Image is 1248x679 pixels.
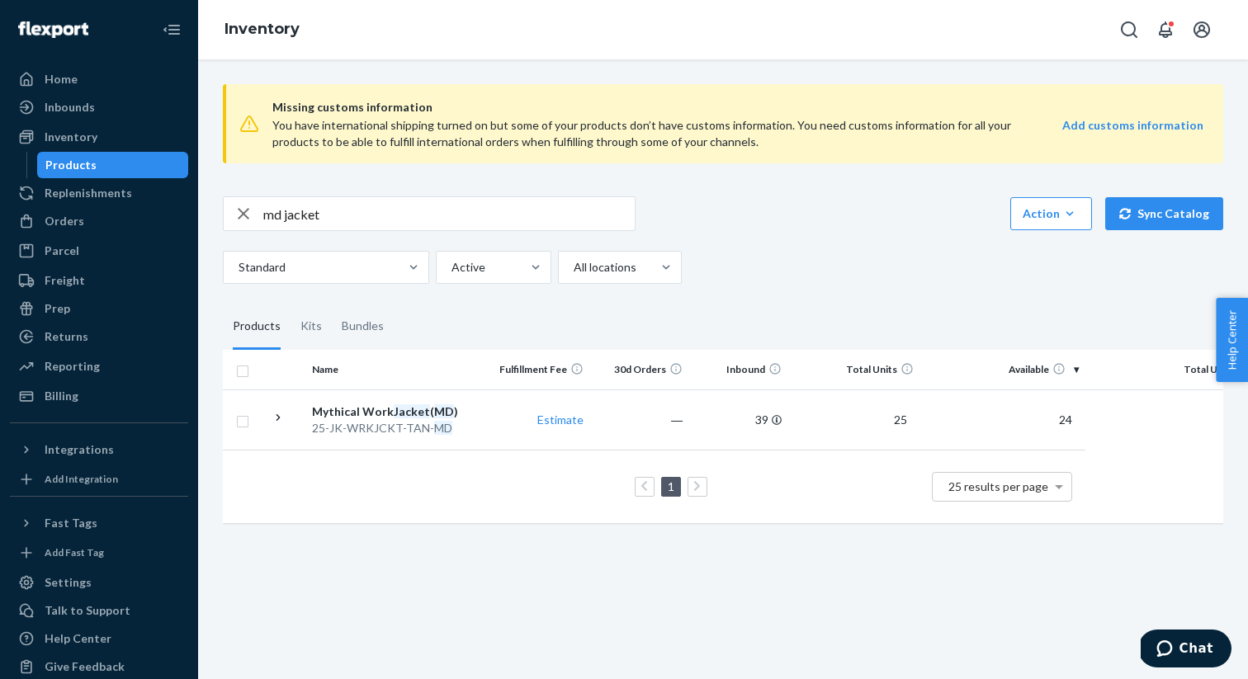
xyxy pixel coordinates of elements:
td: ― [590,389,689,450]
a: Freight [10,267,188,294]
div: Prep [45,300,70,317]
ol: breadcrumbs [211,6,313,54]
div: Talk to Support [45,602,130,619]
div: Add Fast Tag [45,545,104,559]
a: Add Fast Tag [10,543,188,563]
button: Close Navigation [155,13,188,46]
a: Inventory [225,20,300,38]
a: Page 1 is your current page [664,479,678,493]
a: Products [37,152,189,178]
th: Available [920,350,1085,389]
th: 30d Orders [590,350,689,389]
div: Action [1023,205,1080,222]
a: Replenishments [10,180,188,206]
div: Bundles [342,304,384,350]
div: Reporting [45,358,100,375]
em: Jacket [394,404,430,418]
button: Fast Tags [10,510,188,536]
div: You have international shipping turned on but some of your products don’t have customs informatio... [272,117,1017,150]
a: Add Integration [10,469,188,489]
div: Home [45,71,78,87]
th: Fulfillment Fee [491,350,590,389]
iframe: Opens a widget where you can chat to one of our agents [1141,629,1231,671]
div: Inbounds [45,99,95,116]
em: MD [434,421,452,435]
a: Settings [10,569,188,596]
button: Action [1010,197,1092,230]
strong: Add customs information [1062,118,1203,132]
div: Help Center [45,630,111,647]
span: Missing customs information [272,97,1203,117]
th: Name [305,350,491,389]
div: Parcel [45,243,79,259]
img: Flexport logo [18,21,88,38]
button: Talk to Support [10,597,188,624]
input: All locations [572,259,574,276]
a: Prep [10,295,188,322]
div: Kits [300,304,322,350]
a: Home [10,66,188,92]
div: Fast Tags [45,515,97,531]
div: 25-JK-WRKJCKT-TAN- [312,420,485,436]
button: Integrations [10,436,188,463]
div: Settings [45,574,92,591]
div: Returns [45,328,88,345]
button: Sync Catalog [1105,197,1223,230]
div: Integrations [45,441,114,458]
a: Help Center [10,625,188,652]
div: Mythical Work ( ) [312,403,485,420]
th: Inbound [689,350,788,389]
em: MD [434,404,454,418]
a: Billing [10,383,188,409]
th: Total Units [788,350,920,389]
div: Give Feedback [45,658,125,675]
div: Orders [45,213,84,229]
div: Inventory [45,129,97,145]
td: 39 [689,389,788,450]
input: Search inventory by name or sku [263,197,635,230]
div: Products [45,157,97,173]
a: Inventory [10,124,188,150]
span: 25 [887,413,914,427]
input: Standard [237,259,239,276]
button: Open account menu [1185,13,1218,46]
a: Reporting [10,353,188,380]
button: Open Search Box [1113,13,1146,46]
input: Active [450,259,451,276]
span: 25 results per page [948,479,1048,493]
a: Orders [10,208,188,234]
div: Products [233,304,281,350]
a: Estimate [537,413,584,427]
div: Add Integration [45,472,118,486]
span: 24 [1052,413,1079,427]
a: Inbounds [10,94,188,120]
a: Returns [10,323,188,350]
div: Freight [45,272,85,289]
div: Billing [45,388,78,404]
button: Help Center [1216,298,1248,382]
a: Parcel [10,238,188,264]
a: Add customs information [1062,117,1203,150]
button: Open notifications [1149,13,1182,46]
div: Replenishments [45,185,132,201]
